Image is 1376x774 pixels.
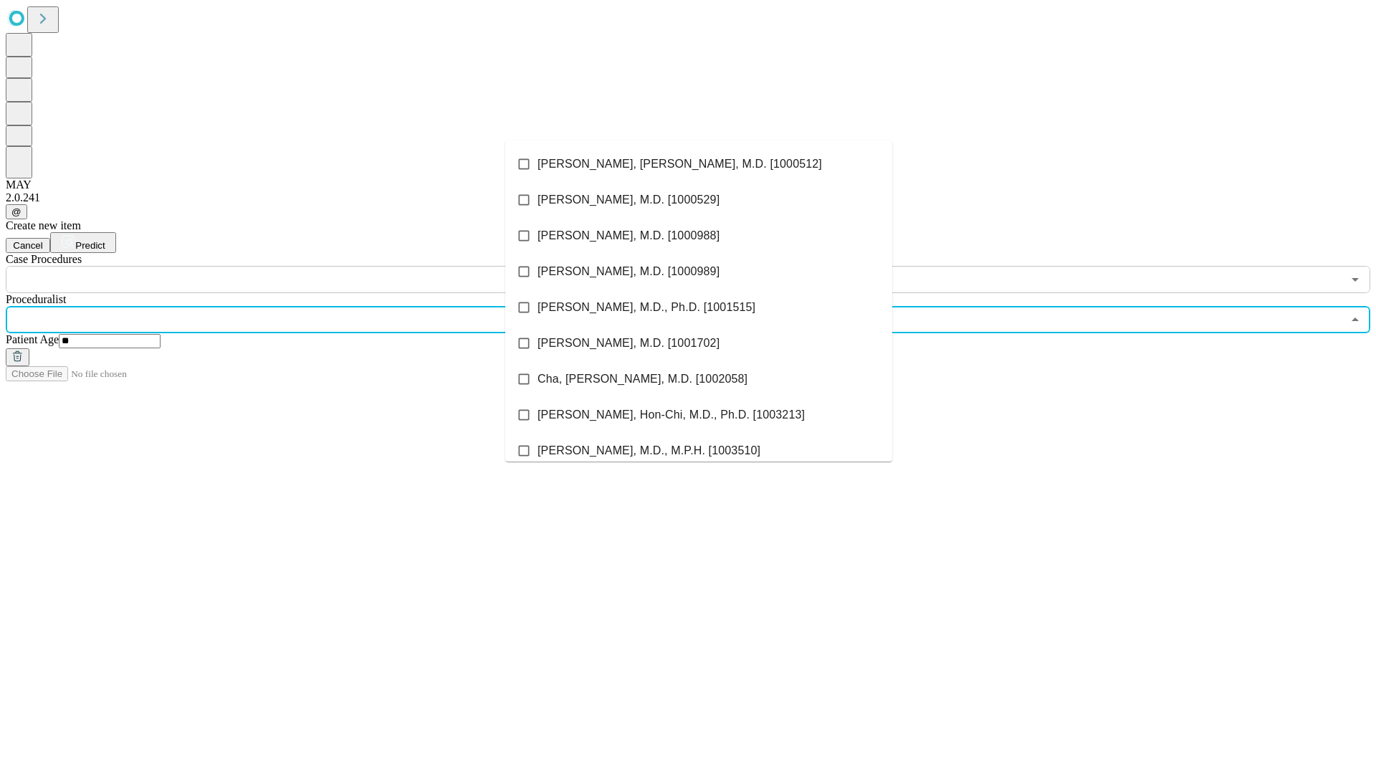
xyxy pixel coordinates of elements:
[6,219,81,231] span: Create new item
[1345,269,1365,290] button: Open
[6,191,1370,204] div: 2.0.241
[537,263,720,280] span: [PERSON_NAME], M.D. [1000989]
[1345,310,1365,330] button: Close
[50,232,116,253] button: Predict
[537,227,720,244] span: [PERSON_NAME], M.D. [1000988]
[537,156,822,173] span: [PERSON_NAME], [PERSON_NAME], M.D. [1000512]
[6,238,50,253] button: Cancel
[11,206,21,217] span: @
[6,253,82,265] span: Scheduled Procedure
[537,371,747,388] span: Cha, [PERSON_NAME], M.D. [1002058]
[75,240,105,251] span: Predict
[537,442,760,459] span: [PERSON_NAME], M.D., M.P.H. [1003510]
[6,293,66,305] span: Proceduralist
[537,406,805,424] span: [PERSON_NAME], Hon-Chi, M.D., Ph.D. [1003213]
[537,191,720,209] span: [PERSON_NAME], M.D. [1000529]
[13,240,43,251] span: Cancel
[537,335,720,352] span: [PERSON_NAME], M.D. [1001702]
[6,204,27,219] button: @
[537,299,755,316] span: [PERSON_NAME], M.D., Ph.D. [1001515]
[6,333,59,345] span: Patient Age
[6,178,1370,191] div: MAY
